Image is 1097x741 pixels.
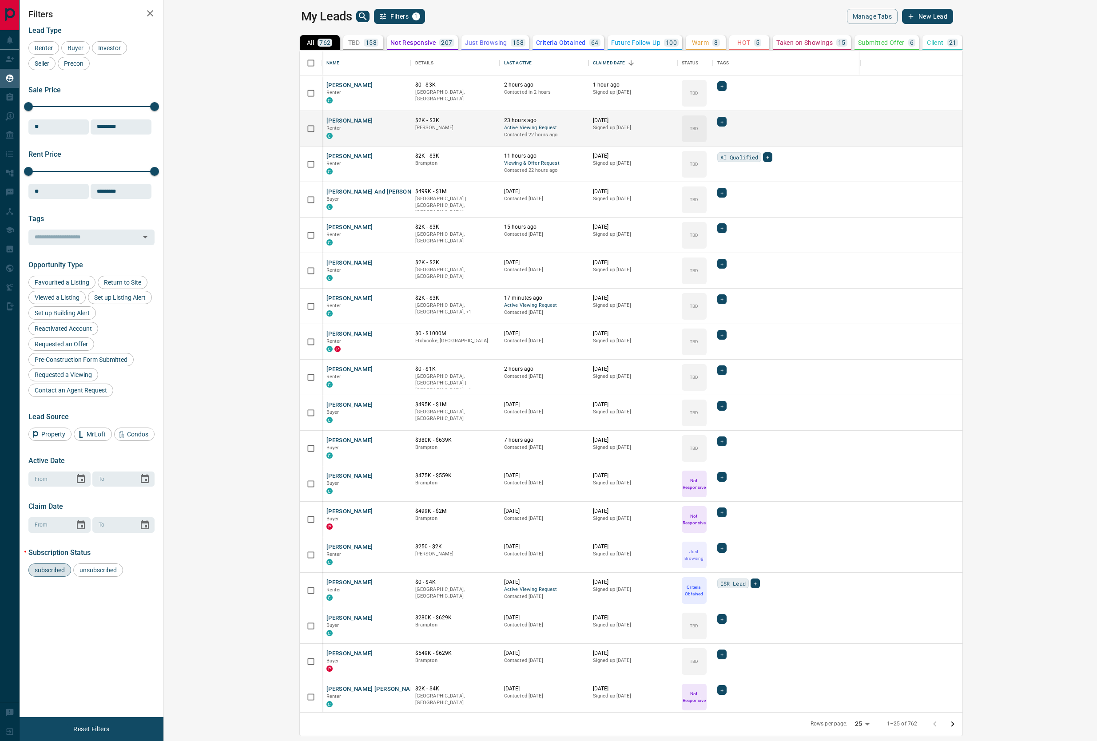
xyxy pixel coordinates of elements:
button: [PERSON_NAME] [326,294,373,303]
div: condos.ca [326,239,333,246]
div: + [717,614,727,624]
p: TBD [690,267,698,274]
p: Signed up [DATE] [593,373,673,380]
p: $2K - $2K [415,259,495,266]
button: [PERSON_NAME] [326,365,373,374]
p: [DATE] [593,543,673,551]
p: Brampton [415,160,495,167]
p: Signed up [DATE] [593,337,673,345]
div: Last Active [504,51,532,75]
span: Sale Price [28,86,61,94]
div: MrLoft [74,428,112,441]
div: Status [677,51,713,75]
span: + [720,82,723,91]
button: Choose date [72,470,90,488]
p: Brampton [415,479,495,487]
div: unsubscribed [73,563,123,577]
div: condos.ca [326,310,333,317]
p: Signed up [DATE] [593,586,673,593]
div: Pre-Construction Form Submitted [28,353,134,366]
span: Opportunity Type [28,261,83,269]
div: Set up Building Alert [28,306,96,320]
button: [PERSON_NAME] [PERSON_NAME] [326,685,421,693]
p: 6 [910,40,914,46]
div: + [717,365,727,375]
p: [DATE] [593,472,673,479]
p: Submitted Offer [858,40,905,46]
span: + [720,401,723,410]
p: Signed up [DATE] [593,124,673,131]
span: Investor [95,44,124,52]
p: 21 [949,40,957,46]
button: [PERSON_NAME] [326,543,373,551]
span: unsubscribed [76,567,120,574]
button: [PERSON_NAME] [326,579,373,587]
p: $2K - $3K [415,223,495,231]
h2: Filters [28,9,155,20]
p: Signed up [DATE] [593,408,673,416]
span: ISR Lead [720,579,746,588]
div: + [717,330,727,340]
button: search button [356,11,370,22]
button: [PERSON_NAME] And [PERSON_NAME] [326,188,433,196]
span: + [720,686,723,694]
p: Signed up [DATE] [593,302,673,309]
p: $0 - $3K [415,81,495,89]
p: Signed up [DATE] [593,89,673,96]
div: condos.ca [326,417,333,423]
button: Choose date [136,516,154,534]
p: $499K - $2M [415,507,495,515]
p: [DATE] [504,543,584,551]
div: Details [411,51,500,75]
p: [GEOGRAPHIC_DATA], [GEOGRAPHIC_DATA] [415,231,495,245]
button: Sort [625,57,637,69]
div: + [717,472,727,482]
p: $0 - $1K [415,365,495,373]
button: Go to next page [944,715,962,733]
p: [GEOGRAPHIC_DATA], [GEOGRAPHIC_DATA] [415,408,495,422]
p: [DATE] [593,579,673,586]
span: Claim Date [28,502,63,511]
p: [DATE] [504,614,584,622]
div: Requested a Viewing [28,368,98,381]
p: Brampton [415,444,495,451]
span: + [720,366,723,375]
div: Favourited a Listing [28,276,95,289]
p: 15 hours ago [504,223,584,231]
p: Contacted [DATE] [504,622,584,629]
div: + [717,436,727,446]
span: subscribed [32,567,68,574]
p: [DATE] [504,188,584,195]
p: 15 [838,40,846,46]
button: [PERSON_NAME] [326,259,373,267]
div: + [717,259,727,269]
p: Signed up [DATE] [593,160,673,167]
p: 23 hours ago [504,117,584,124]
span: Property [38,431,68,438]
p: [DATE] [504,259,584,266]
p: Toronto [415,302,495,316]
p: Contacted [DATE] [504,266,584,273]
p: 8 [714,40,718,46]
p: $2K - $3K [415,294,495,302]
div: Viewed a Listing [28,291,86,304]
div: Reactivated Account [28,322,98,335]
div: Requested an Offer [28,337,94,351]
p: Contacted [DATE] [504,444,584,451]
div: condos.ca [326,594,333,601]
span: Requested a Viewing [32,371,95,378]
p: TBD [690,125,698,132]
button: Manage Tabs [847,9,898,24]
p: 5 [756,40,759,46]
p: Criteria Obtained [536,40,586,46]
span: Renter [326,125,342,131]
div: Tags [717,51,729,75]
span: AI Qualified [720,153,759,162]
p: $2K - $3K [415,152,495,160]
p: Taken on Showings [776,40,833,46]
p: [DATE] [593,188,673,195]
p: TBD [690,196,698,203]
span: Requested an Offer [32,341,91,348]
span: Buyer [326,409,339,415]
button: [PERSON_NAME] [326,330,373,338]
